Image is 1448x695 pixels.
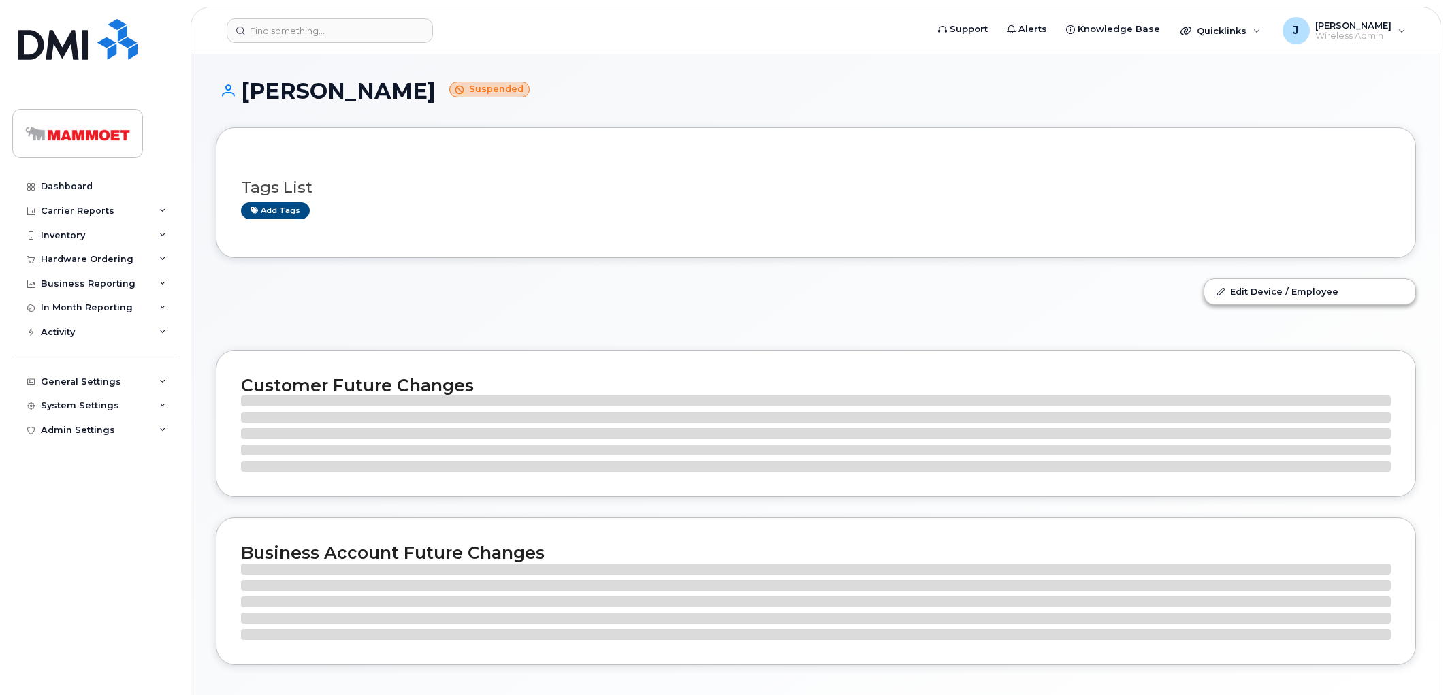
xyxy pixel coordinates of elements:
a: Add tags [241,202,310,219]
small: Suspended [449,82,530,97]
h2: Business Account Future Changes [241,543,1391,563]
h3: Tags List [241,179,1391,196]
a: Edit Device / Employee [1204,279,1415,304]
h1: [PERSON_NAME] [216,79,1416,103]
h2: Customer Future Changes [241,375,1391,395]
